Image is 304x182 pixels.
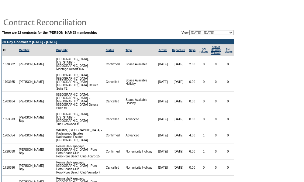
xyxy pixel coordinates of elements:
td: [GEOGRAPHIC_DATA], [GEOGRAPHIC_DATA] - [GEOGRAPHIC_DATA] [GEOGRAPHIC_DATA] Deluxe Suite #2 [55,72,105,92]
td: [DATE] [171,143,187,160]
td: 0 [198,111,210,127]
td: [PERSON_NAME] Bay [18,143,45,160]
td: [GEOGRAPHIC_DATA], [US_STATE] - [GEOGRAPHIC_DATA] Montage Resort 466 [55,56,105,72]
td: 0 [210,111,222,127]
b: There are 22 contracts for the [PERSON_NAME] membership: [2,31,97,34]
td: [DATE] [155,111,170,127]
td: [PERSON_NAME] [18,72,45,92]
td: [DATE] [171,56,187,72]
td: Space Available Holiday [124,72,155,92]
td: 0 [210,143,222,160]
td: 1705054 [2,127,18,143]
td: Id [2,44,18,56]
td: 0 [222,92,234,111]
a: Select HolidayTokens [211,46,221,55]
td: 0.00 [187,160,198,176]
td: Advanced [124,127,155,143]
td: [DATE] [155,127,170,143]
a: Member [19,49,29,52]
td: 1703164 [2,92,18,111]
a: SGTokens [223,47,233,53]
td: 0 [222,56,234,72]
td: Cancelled [105,92,125,111]
td: [DATE] [171,72,187,92]
td: 30 Day Contract :: [DATE] - [DATE] [2,39,234,44]
td: [PERSON_NAME] [18,127,45,143]
td: [DATE] [171,127,187,143]
td: 1 [198,127,210,143]
img: pgTtlContractReconciliation.gif [3,16,125,28]
td: Peninsula Papagayo, [GEOGRAPHIC_DATA] - Poro Poro Beach Club Poro Poro Beach Club Jicaro 15 [55,143,105,160]
td: [GEOGRAPHIC_DATA], [GEOGRAPHIC_DATA] - [GEOGRAPHIC_DATA] [GEOGRAPHIC_DATA] Deluxe Suite #1 [55,92,105,111]
td: Advanced [124,111,155,127]
td: [PERSON_NAME] [18,92,45,111]
td: Whistler, [GEOGRAPHIC_DATA] - Kadenwood Estates Kadenwood Estates [GEOGRAPHIC_DATA] [55,127,105,143]
td: 0 [222,111,234,127]
a: Type [126,49,132,52]
td: Cancelled [105,111,125,127]
td: 4.00 [187,127,198,143]
td: [PERSON_NAME] [18,56,45,72]
td: Confirmed [105,127,125,143]
td: [DATE] [171,111,187,127]
td: [DATE] [155,92,170,111]
td: 0.00 [187,92,198,111]
td: Space Available [124,56,155,72]
td: [DATE] [155,143,170,160]
td: 6.00 [187,143,198,160]
td: [DATE] [155,56,170,72]
a: Property [56,49,67,52]
td: 1720530 [2,143,18,160]
td: 0 [198,72,210,92]
td: [PERSON_NAME] Bay [18,160,45,176]
td: [DATE] [155,160,170,176]
td: Peninsula Papagayo, [GEOGRAPHIC_DATA] - Poro Poro Beach Club Poro Poro Beach Club Venado 7 [55,160,105,176]
td: 0 [198,92,210,111]
td: [GEOGRAPHIC_DATA], [US_STATE] - [GEOGRAPHIC_DATA] The Glenwood #5 [55,111,105,127]
td: [DATE] [171,160,187,176]
td: 1718696 [2,160,18,176]
td: [PERSON_NAME] Bay [18,111,45,127]
td: 1703165 [2,72,18,92]
td: 0 [222,160,234,176]
td: 0 [198,160,210,176]
td: Confirmed [105,56,125,72]
td: 0.00 [187,72,198,92]
td: 0 [222,127,234,143]
td: Non-priority Holiday [124,143,155,160]
td: [DATE] [155,72,170,92]
td: Space Available Holiday [124,92,155,111]
td: Confirmed [105,143,125,160]
td: 0 [222,72,234,92]
td: 0.00 [187,111,198,127]
td: Non-priority Holiday [124,160,155,176]
td: 2.00 [187,56,198,72]
td: 0 [210,72,222,92]
td: 1 [198,143,210,160]
td: 0 [198,56,210,72]
td: [DATE] [171,92,187,111]
td: View: [152,30,233,35]
a: Days [189,49,195,52]
td: 0 [210,92,222,111]
a: Status [106,49,114,52]
td: 0 [210,56,222,72]
a: Arrival [158,49,167,52]
a: ARTokens [199,47,209,53]
td: 1653513 [2,111,18,127]
td: 0 [210,127,222,143]
td: 1678382 [2,56,18,72]
td: 0 [210,160,222,176]
a: Departure [172,49,185,52]
td: 0 [222,143,234,160]
td: Cancelled [105,72,125,92]
td: Cancelled [105,160,125,176]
